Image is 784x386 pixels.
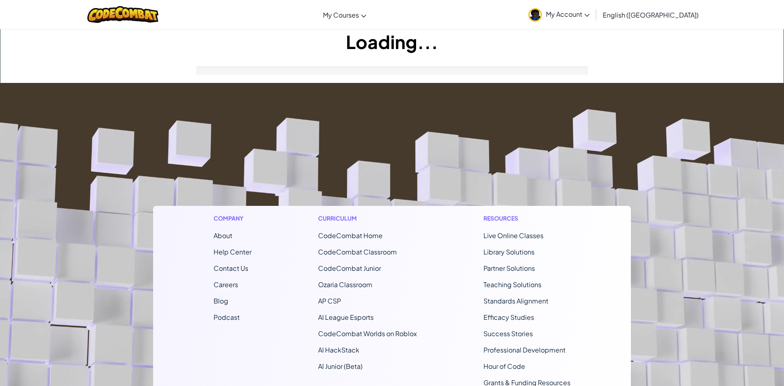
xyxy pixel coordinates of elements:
span: My Account [546,10,590,18]
a: Partner Solutions [483,264,535,272]
a: AI HackStack [318,346,359,354]
a: My Courses [319,4,370,26]
a: AP CSP [318,297,341,305]
a: English ([GEOGRAPHIC_DATA]) [599,4,703,26]
a: Careers [214,280,238,289]
a: Teaching Solutions [483,280,541,289]
h1: Resources [483,214,570,223]
a: My Account [524,2,594,27]
a: Efficacy Studies [483,313,534,321]
a: Blog [214,297,228,305]
a: Library Solutions [483,248,535,256]
span: CodeCombat Home [318,231,383,240]
a: Hour of Code [483,362,525,370]
span: Contact Us [214,264,248,272]
span: English ([GEOGRAPHIC_DATA]) [603,11,699,19]
a: Standards Alignment [483,297,548,305]
a: About [214,231,232,240]
a: CodeCombat Classroom [318,248,397,256]
a: Podcast [214,313,240,321]
a: AI League Esports [318,313,374,321]
a: Live Online Classes [483,231,543,240]
a: Success Stories [483,329,533,338]
a: Help Center [214,248,252,256]
a: CodeCombat Junior [318,264,381,272]
a: Ozaria Classroom [318,280,372,289]
h1: Loading... [0,29,784,54]
img: avatar [528,8,542,22]
img: CodeCombat logo [87,6,159,23]
a: AI Junior (Beta) [318,362,363,370]
a: Professional Development [483,346,566,354]
span: My Courses [323,11,359,19]
h1: Company [214,214,252,223]
a: CodeCombat Worlds on Roblox [318,329,417,338]
h1: Curriculum [318,214,417,223]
